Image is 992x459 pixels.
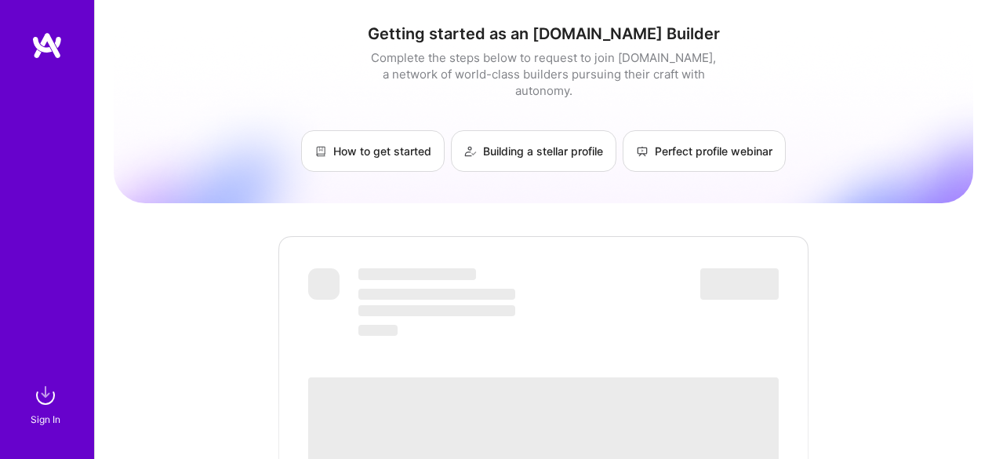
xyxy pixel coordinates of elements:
h1: Getting started as an [DOMAIN_NAME] Builder [114,24,973,43]
img: Building a stellar profile [464,145,477,158]
a: Building a stellar profile [451,130,616,172]
div: Sign In [31,411,60,428]
a: sign inSign In [33,380,61,428]
img: logo [31,31,63,60]
a: How to get started [301,130,445,172]
img: sign in [30,380,61,411]
span: ‌ [358,325,398,336]
img: Perfect profile webinar [636,145,649,158]
span: ‌ [358,268,476,280]
span: ‌ [358,305,515,316]
a: Perfect profile webinar [623,130,786,172]
span: ‌ [358,289,515,300]
span: ‌ [700,268,779,300]
img: How to get started [314,145,327,158]
div: Complete the steps below to request to join [DOMAIN_NAME], a network of world-class builders purs... [367,49,720,99]
span: ‌ [308,268,340,300]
